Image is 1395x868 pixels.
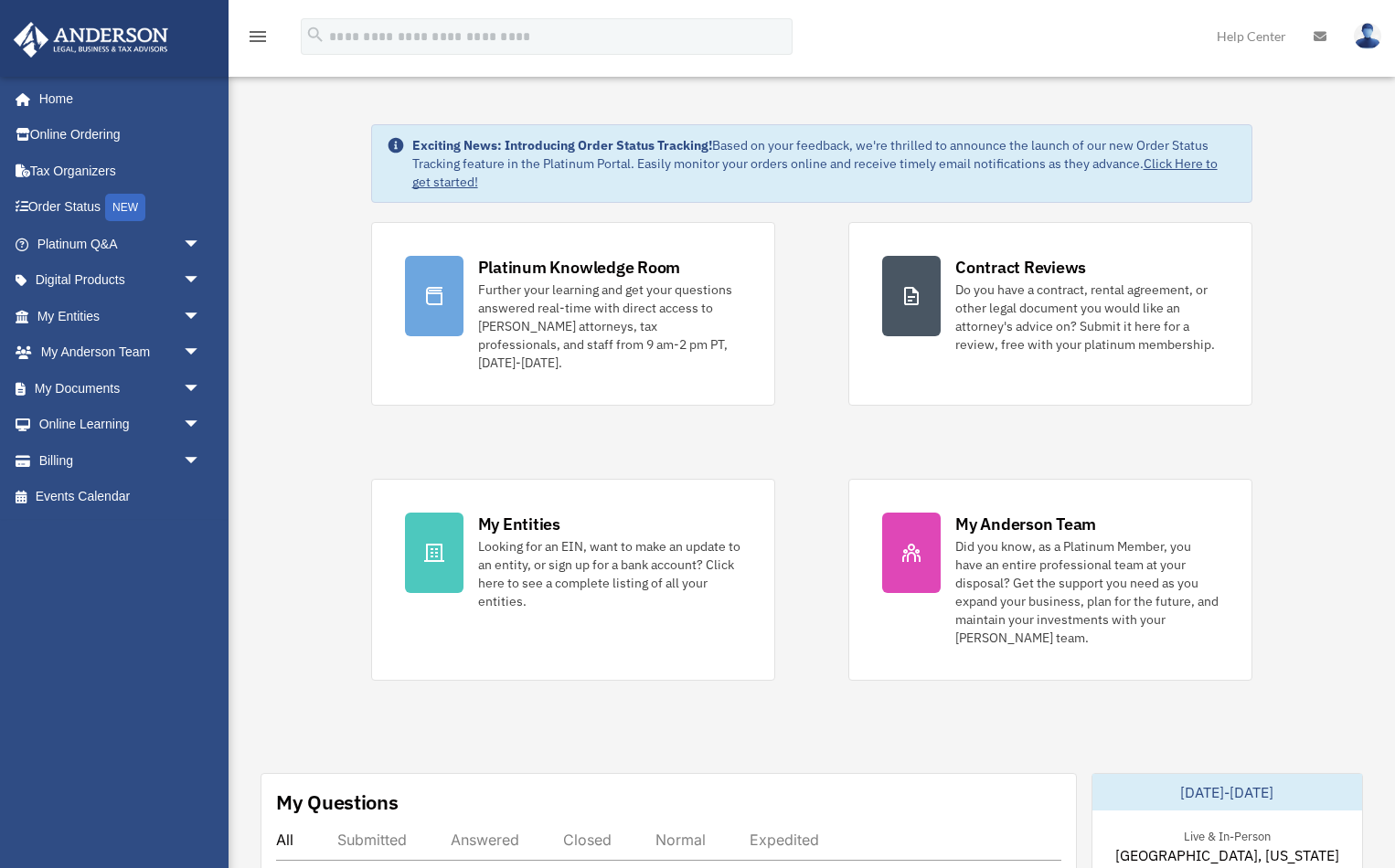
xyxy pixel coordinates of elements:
div: My Questions [276,789,399,816]
span: arrow_drop_down [183,298,219,335]
div: Closed [563,831,612,849]
a: Online Learningarrow_drop_down [13,407,229,443]
img: User Pic [1354,23,1381,49]
div: My Anderson Team [955,513,1096,535]
div: Expedited [750,831,819,849]
div: Contract Reviews [955,256,1086,279]
a: My Entitiesarrow_drop_down [13,298,229,334]
div: Platinum Knowledge Room [478,256,681,279]
div: Further your learning and get your questions answered real-time with direct access to [PERSON_NAM... [478,281,741,372]
a: Click Here to get started! [412,155,1218,190]
div: Do you have a contract, rental agreement, or other legal document you would like an attorney's ad... [955,281,1219,354]
a: Home [13,80,219,117]
a: My Anderson Team Did you know, as a Platinum Member, you have an entire professional team at your... [848,479,1252,681]
div: Live & In-Person [1169,825,1285,844]
a: Events Calendar [13,479,229,515]
a: Billingarrow_drop_down [13,442,229,479]
div: Submitted [337,831,407,849]
span: arrow_drop_down [183,334,219,372]
div: All [276,831,293,849]
a: Contract Reviews Do you have a contract, rental agreement, or other legal document you would like... [848,222,1252,406]
i: search [305,25,325,45]
a: My Documentsarrow_drop_down [13,370,229,407]
div: Normal [655,831,706,849]
span: arrow_drop_down [183,262,219,300]
a: Platinum Knowledge Room Further your learning and get your questions answered real-time with dire... [371,222,775,406]
span: arrow_drop_down [183,407,219,444]
i: menu [247,26,269,48]
div: Based on your feedback, we're thrilled to announce the launch of our new Order Status Tracking fe... [412,136,1238,191]
a: Tax Organizers [13,153,229,189]
a: Platinum Q&Aarrow_drop_down [13,226,229,262]
a: Order StatusNEW [13,189,229,227]
div: Did you know, as a Platinum Member, you have an entire professional team at your disposal? Get th... [955,537,1219,647]
div: [DATE]-[DATE] [1092,774,1363,810]
a: My Entities Looking for an EIN, want to make an update to an entity, or sign up for a bank accoun... [371,479,775,681]
div: My Entities [478,513,560,535]
img: Anderson Advisors Platinum Portal [8,22,174,58]
a: My Anderson Teamarrow_drop_down [13,334,229,371]
div: NEW [105,194,145,221]
span: arrow_drop_down [183,370,219,408]
span: [GEOGRAPHIC_DATA], [US_STATE] [1115,844,1339,866]
a: Online Ordering [13,117,229,153]
a: menu [247,32,269,48]
strong: Exciting News: Introducing Order Status Tracking! [412,137,712,153]
span: arrow_drop_down [183,442,219,480]
div: Answered [451,831,519,849]
div: Looking for an EIN, want to make an update to an entity, or sign up for a bank account? Click her... [478,537,741,610]
a: Digital Productsarrow_drop_down [13,262,229,299]
span: arrow_drop_down [183,226,219,263]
